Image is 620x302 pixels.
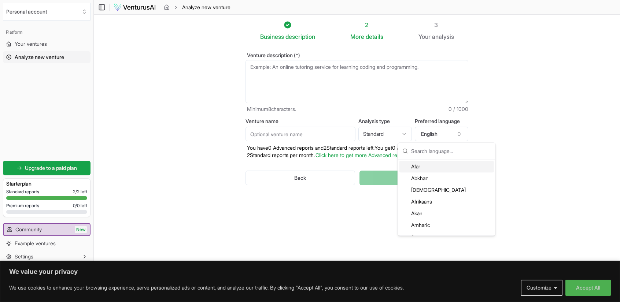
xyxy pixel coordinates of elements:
[399,208,494,219] div: Akan
[411,143,491,159] input: Search language...
[415,119,468,124] label: Preferred language
[3,238,91,249] a: Example ventures
[246,144,468,159] p: You have 0 Advanced reports and 2 Standard reports left. Y ou get 0 Advanced reports and 2 Standa...
[6,203,39,209] span: Premium reports
[246,127,355,141] input: Optional venture name
[6,180,87,187] h3: Starter plan
[260,32,284,41] span: Business
[521,280,562,296] button: Customize
[399,196,494,208] div: Afrikaans
[315,152,410,158] a: Click here to get more Advanced reports.
[399,172,494,184] div: Abkhaz
[4,224,90,235] a: CommunityNew
[246,53,468,58] label: Venture description (*)
[246,171,355,185] button: Back
[73,203,87,209] span: 0 / 0 left
[3,161,91,175] a: Upgrade to a paid plan
[247,105,296,113] span: Minimum 8 characters.
[565,280,611,296] button: Accept All
[399,184,494,196] div: [DEMOGRAPHIC_DATA]
[350,32,364,41] span: More
[15,253,33,260] span: Settings
[15,240,56,247] span: Example ventures
[350,20,383,29] div: 2
[15,226,42,233] span: Community
[449,105,468,113] span: 0 / 1000
[6,189,39,195] span: Standard reports
[182,4,230,11] span: Analyze new venture
[399,231,494,243] div: Aragonese
[399,219,494,231] div: Amharic
[415,127,468,141] button: English
[366,33,383,40] span: details
[113,3,156,12] img: logo
[15,40,47,48] span: Your ventures
[73,189,87,195] span: 2 / 2 left
[3,26,91,38] div: Platform
[3,51,91,63] a: Analyze new venture
[164,4,230,11] nav: breadcrumb
[432,33,454,40] span: analysis
[75,226,87,233] span: New
[285,33,315,40] span: description
[418,20,454,29] div: 3
[3,3,91,20] button: Select an organization
[25,164,77,172] span: Upgrade to a paid plan
[9,283,404,292] p: We use cookies to enhance your browsing experience, serve personalized ads or content, and analyz...
[246,119,355,124] label: Venture name
[3,251,91,262] button: Settings
[399,161,494,172] div: Afar
[9,267,611,276] p: We value your privacy
[418,32,431,41] span: Your
[15,53,64,61] span: Analyze new venture
[3,38,91,50] a: Your ventures
[358,119,412,124] label: Analysis type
